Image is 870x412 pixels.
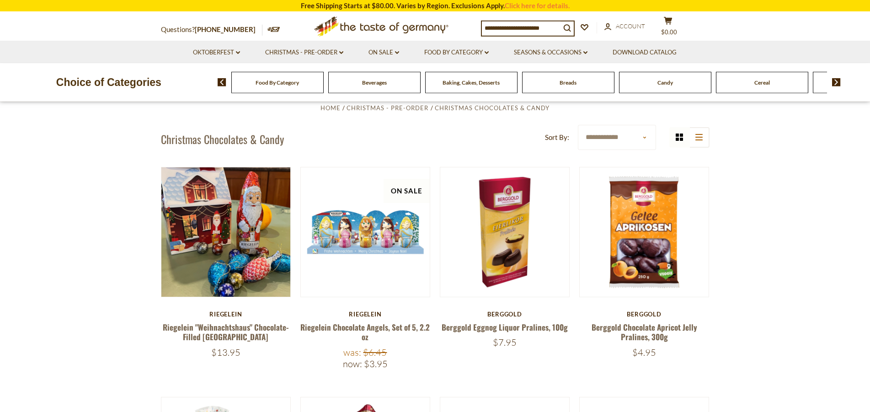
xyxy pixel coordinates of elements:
a: Breads [560,79,576,86]
a: Cereal [754,79,770,86]
label: Now: [343,358,362,369]
label: Was: [343,347,361,358]
span: $13.95 [211,347,240,358]
a: Download Catalog [613,48,677,58]
a: Berggold Eggnog Liquor Pralines, 100g [442,321,568,333]
a: Account [604,21,645,32]
a: Christmas Chocolates & Candy [435,104,550,112]
button: $0.00 [655,16,682,39]
span: $3.95 [364,358,388,369]
a: Christmas - PRE-ORDER [265,48,343,58]
img: Berggold Eggnog Liquor Pralines, 100g [440,167,570,297]
span: $7.95 [493,337,517,348]
a: Candy [657,79,673,86]
p: Questions? [161,24,262,36]
span: $4.95 [632,347,656,358]
a: On Sale [368,48,399,58]
a: Home [320,104,341,112]
a: Berggold Chocolate Apricot Jelly Pralines, 300g [592,321,697,342]
img: Berggold Chocolate Apricot Jelly Pralines, 300g [580,167,709,297]
a: Click here for details. [505,1,570,10]
div: Riegelein [161,310,291,318]
a: [PHONE_NUMBER] [195,25,256,33]
div: Riegelein [300,310,431,318]
img: previous arrow [218,78,226,86]
span: Account [616,22,645,30]
label: Sort By: [545,132,569,143]
a: Riegelein Chocolate Angels, Set of 5, 2.2 oz [300,321,430,342]
img: next arrow [832,78,841,86]
h1: Christmas Chocolates & Candy [161,132,284,146]
a: Baking, Cakes, Desserts [443,79,500,86]
a: Seasons & Occasions [514,48,587,58]
a: Oktoberfest [193,48,240,58]
a: Riegelein "Weihnachtshaus" Chocolate-Filled [GEOGRAPHIC_DATA] [163,321,289,342]
div: Berggold [579,310,710,318]
a: Food By Category [256,79,299,86]
a: Christmas - PRE-ORDER [347,104,428,112]
a: Beverages [362,79,387,86]
img: Riegelein "Weihnachtshaus" Chocolate-Filled Santa House [161,167,291,297]
span: $0.00 [661,28,677,36]
a: Food By Category [424,48,489,58]
span: $6.45 [363,347,387,358]
img: Riegelein Chocolate Angels, Set of 5, 2.2 oz [301,167,430,297]
div: Berggold [440,310,570,318]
